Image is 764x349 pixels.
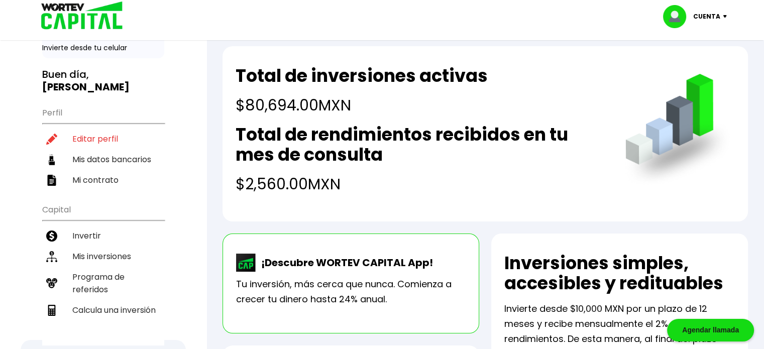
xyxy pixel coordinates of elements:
p: Invierte desde tu celular [42,43,164,53]
a: Mis inversiones [42,246,164,267]
img: inversiones-icon.6695dc30.svg [46,251,57,262]
p: Cuenta [693,9,720,24]
img: profile-image [663,5,693,28]
img: wortev-capital-app-icon [236,254,256,272]
img: grafica.516fef24.png [621,74,735,188]
a: Editar perfil [42,129,164,149]
ul: Capital [42,198,164,345]
img: datos-icon.10cf9172.svg [46,154,57,165]
img: recomiendanos-icon.9b8e9327.svg [46,278,57,289]
img: icon-down [720,15,734,18]
a: Invertir [42,225,164,246]
h2: Total de inversiones activas [236,66,488,86]
a: Mi contrato [42,170,164,190]
a: Calcula una inversión [42,300,164,320]
img: contrato-icon.f2db500c.svg [46,175,57,186]
h3: Buen día, [42,68,164,93]
img: editar-icon.952d3147.svg [46,134,57,145]
h4: $80,694.00 MXN [236,94,488,117]
h2: Total de rendimientos recibidos en tu mes de consulta [236,125,605,165]
b: [PERSON_NAME] [42,80,130,94]
a: Mis datos bancarios [42,149,164,170]
img: invertir-icon.b3b967d7.svg [46,230,57,242]
div: Agendar llamada [667,319,754,341]
img: calculadora-icon.17d418c4.svg [46,305,57,316]
a: Programa de referidos [42,267,164,300]
h2: Inversiones simples, accesibles y redituables [504,253,735,293]
p: ¡Descubre WORTEV CAPITAL App! [256,255,433,270]
ul: Perfil [42,101,164,190]
h4: $2,560.00 MXN [236,173,605,195]
p: Tu inversión, más cerca que nunca. Comienza a crecer tu dinero hasta 24% anual. [236,277,466,307]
